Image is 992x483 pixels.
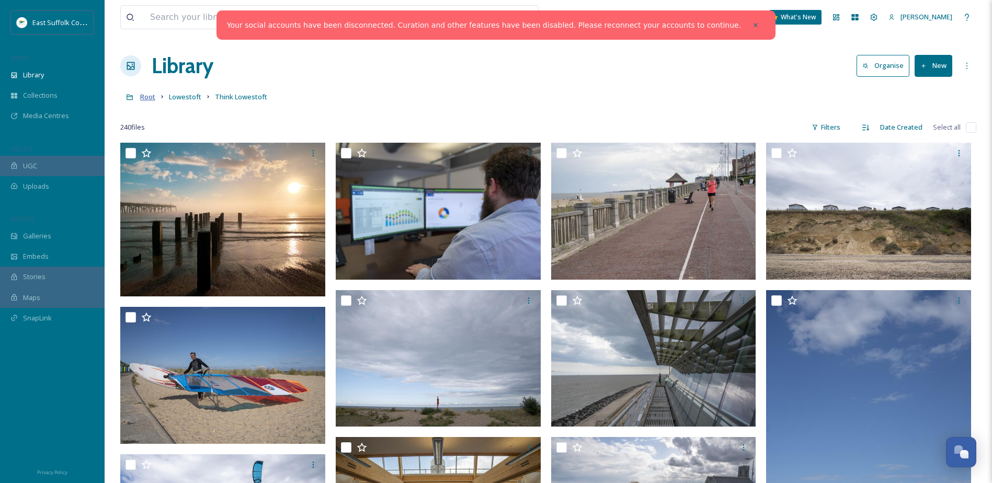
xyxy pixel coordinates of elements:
[23,161,37,171] span: UGC
[946,437,976,467] button: Open Chat
[806,117,846,137] div: Filters
[875,117,928,137] div: Date Created
[23,111,69,121] span: Media Centres
[23,231,51,241] span: Galleries
[10,145,33,153] span: COLLECT
[551,143,756,280] img: SB307683-Think%20Lowestoft.jpg
[215,92,267,101] span: Think Lowestoft
[10,54,29,62] span: MEDIA
[140,92,155,101] span: Root
[227,20,741,31] a: Your social accounts have been disconnected. Curation and other features have been disabled. Plea...
[120,143,325,296] img: Lowestoft - credit Darren Kirby.jpg
[769,10,822,25] a: What's New
[152,50,213,82] a: Library
[23,181,49,191] span: Uploads
[23,251,49,261] span: Embeds
[857,55,909,76] button: Organise
[140,90,155,103] a: Root
[23,313,52,323] span: SnapLink
[933,122,961,132] span: Select all
[23,293,40,303] span: Maps
[145,6,434,29] input: Search your library
[10,215,35,223] span: WIDGETS
[915,55,952,76] button: New
[120,307,325,444] img: SB307620-Think%20Lowestoft.jpg
[336,143,541,280] img: SB307546-Think%20Lowestoft.jpg
[551,290,756,427] img: SB307536-Think%20Lowestoft.jpg
[23,272,45,282] span: Stories
[23,70,44,80] span: Library
[37,469,67,476] span: Privacy Policy
[472,7,533,27] a: View all files
[32,17,94,27] span: East Suffolk Council
[857,55,915,76] a: Organise
[215,90,267,103] a: Think Lowestoft
[169,90,201,103] a: Lowestoft
[336,290,541,427] img: SB307656-Think%20Lowestoft.jpg
[37,465,67,478] a: Privacy Policy
[900,12,952,21] span: [PERSON_NAME]
[169,92,201,101] span: Lowestoft
[17,17,27,28] img: ESC%20Logo.png
[120,122,145,132] span: 240 file s
[766,143,971,280] img: SB307639-Think%20Lowestoft.jpg
[23,90,58,100] span: Collections
[883,7,957,27] a: [PERSON_NAME]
